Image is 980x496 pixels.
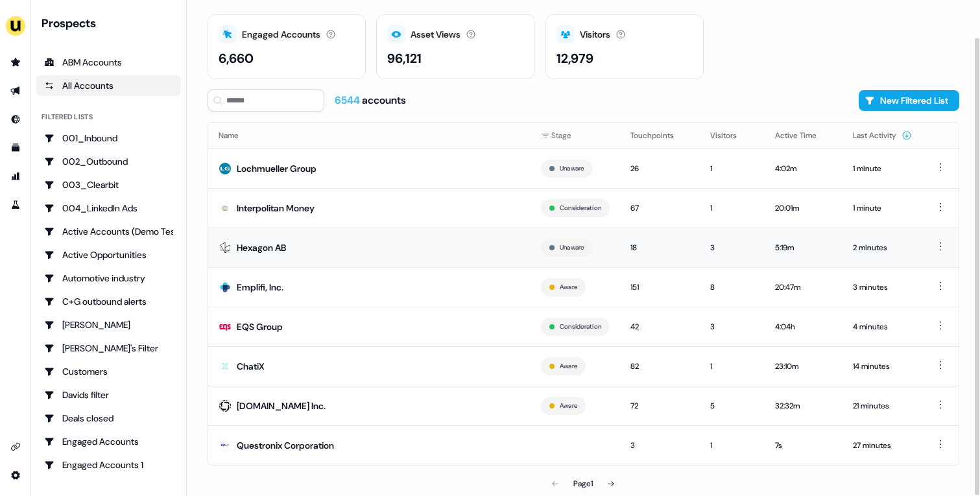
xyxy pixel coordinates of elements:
div: Page 1 [573,477,593,490]
div: 72 [630,399,689,412]
div: Customers [44,365,173,378]
div: All Accounts [44,79,173,92]
a: Go to 002_Outbound [36,151,181,172]
div: 67 [630,202,689,215]
a: Go to integrations [5,465,26,486]
button: Consideration [560,321,601,333]
div: Deals closed [44,412,173,425]
div: 1 [710,202,754,215]
div: 1 [710,360,754,373]
div: Hexagon AB [237,241,286,254]
div: EQS Group [237,320,283,333]
a: Go to Active Accounts (Demo Test) [36,221,181,242]
a: Go to 001_Inbound [36,128,181,148]
a: ABM Accounts [36,52,181,73]
div: 14 minutes [853,360,912,373]
div: 21 minutes [853,399,912,412]
div: 3 [630,439,689,452]
button: Aware [560,400,577,412]
div: 1 minute [853,162,912,175]
div: ABM Accounts [44,56,173,69]
a: Go to Engaged Accounts 1 [36,455,181,475]
div: 20:01m [775,202,832,215]
a: Go to Davids filter [36,384,181,405]
button: Visitors [710,124,752,147]
div: 27 minutes [853,439,912,452]
div: C+G outbound alerts [44,295,173,308]
div: 5 [710,399,754,412]
div: 7s [775,439,832,452]
a: All accounts [36,75,181,96]
a: Go to Charlotte Stone [36,314,181,335]
a: Go to Inbound [5,109,26,130]
div: Asset Views [411,28,460,41]
div: 5:19m [775,241,832,254]
div: Engaged Accounts [44,435,173,448]
th: Name [208,123,531,148]
button: Unaware [560,242,584,254]
div: 23:10m [775,360,832,373]
div: Questronix Corporation [237,439,334,452]
div: 96,121 [387,49,422,68]
div: 12,979 [556,49,593,68]
div: Active Opportunities [44,248,173,261]
div: 3 minutes [853,281,912,294]
div: ChatiX [237,360,265,373]
a: Go to integrations [5,436,26,457]
a: Go to Customers [36,361,181,382]
div: [PERSON_NAME] [44,318,173,331]
div: 32:32m [775,399,832,412]
a: Go to C+G outbound alerts [36,291,181,312]
a: Go to Automotive industry [36,268,181,289]
button: Active Time [775,124,832,147]
button: Touchpoints [630,124,689,147]
span: 6544 [335,93,362,107]
div: Prospects [42,16,181,31]
a: Go to outbound experience [5,80,26,101]
div: 2 minutes [853,241,912,254]
div: Engaged Accounts [242,28,320,41]
div: 20:47m [775,281,832,294]
a: Go to attribution [5,166,26,187]
div: 3 [710,320,754,333]
div: 1 [710,162,754,175]
button: Aware [560,360,577,372]
button: Unaware [560,163,584,174]
button: Aware [560,281,577,293]
div: 4:04h [775,320,832,333]
a: Go to Deals closed [36,408,181,429]
div: Filtered lists [42,112,93,123]
div: Davids filter [44,388,173,401]
button: Last Activity [853,124,912,147]
a: Go to templates [5,137,26,158]
div: 001_Inbound [44,132,173,145]
div: 18 [630,241,689,254]
div: 3 [710,241,754,254]
div: 151 [630,281,689,294]
a: Go to experiments [5,195,26,215]
div: Engaged Accounts 1 [44,458,173,471]
div: 8 [710,281,754,294]
a: Go to 003_Clearbit [36,174,181,195]
div: 004_LinkedIn Ads [44,202,173,215]
div: 1 minute [853,202,912,215]
div: Stage [541,129,610,142]
div: [DOMAIN_NAME] Inc. [237,399,326,412]
div: Interpolitan Money [237,202,315,215]
button: Consideration [560,202,601,214]
a: Go to prospects [5,52,26,73]
div: Visitors [580,28,610,41]
div: 4 minutes [853,320,912,333]
div: accounts [335,93,406,108]
div: 42 [630,320,689,333]
div: Emplifi, Inc. [237,281,283,294]
div: 003_Clearbit [44,178,173,191]
div: [PERSON_NAME]'s Filter [44,342,173,355]
div: Automotive industry [44,272,173,285]
button: New Filtered List [859,90,959,111]
div: 4:02m [775,162,832,175]
div: 6,660 [219,49,254,68]
a: Go to 004_LinkedIn Ads [36,198,181,218]
div: Lochmueller Group [237,162,317,175]
div: 002_Outbound [44,155,173,168]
